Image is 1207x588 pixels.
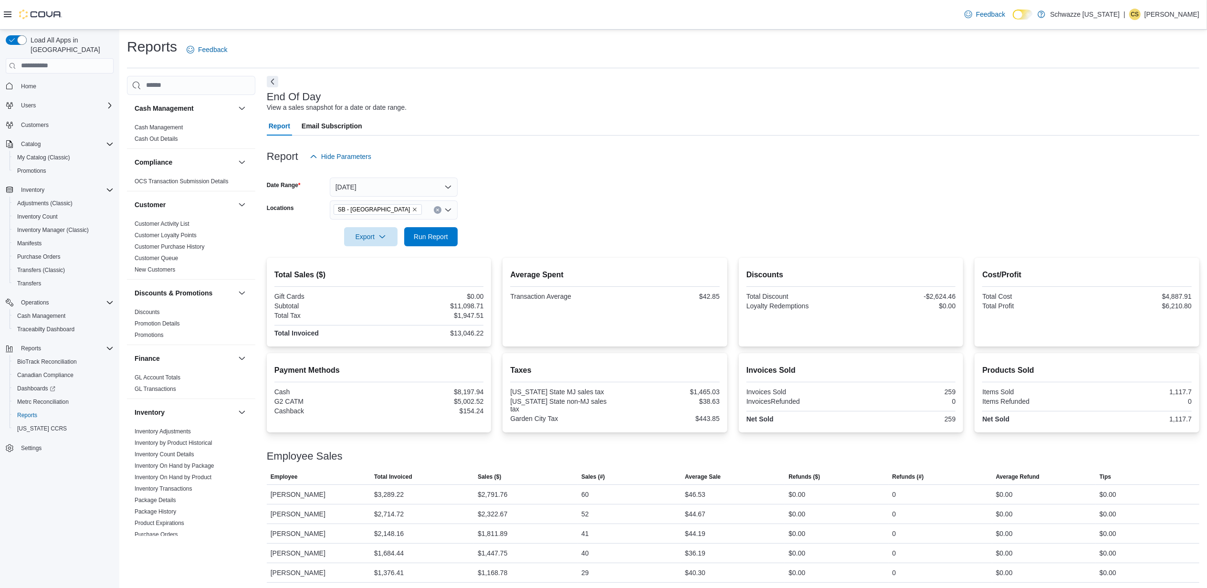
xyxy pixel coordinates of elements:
[381,407,483,415] div: $154.24
[17,343,114,354] span: Reports
[13,369,77,381] a: Canadian Compliance
[135,485,192,493] span: Inventory Transactions
[135,497,176,504] a: Package Details
[13,165,50,177] a: Promotions
[617,388,720,396] div: $1,465.03
[982,293,1085,300] div: Total Cost
[17,119,114,131] span: Customers
[788,473,820,481] span: Refunds ($)
[892,528,896,539] div: 0
[10,237,117,250] button: Manifests
[267,91,321,103] h3: End Of Day
[10,309,117,323] button: Cash Management
[135,508,176,515] span: Package History
[350,227,392,246] span: Export
[10,368,117,382] button: Canadian Compliance
[685,528,705,539] div: $44.19
[685,489,705,500] div: $46.53
[374,547,404,559] div: $1,684.44
[381,388,483,396] div: $8,197.94
[17,253,61,261] span: Purchase Orders
[127,306,255,345] div: Discounts & Promotions
[381,302,483,310] div: $11,098.71
[746,293,849,300] div: Total Discount
[127,176,255,191] div: Compliance
[17,184,48,196] button: Inventory
[1123,9,1125,20] p: |
[10,223,117,237] button: Inventory Manager (Classic)
[996,547,1013,559] div: $0.00
[746,269,956,281] h2: Discounts
[321,152,371,161] span: Hide Parameters
[127,37,177,56] h1: Reports
[2,183,117,197] button: Inventory
[10,422,117,435] button: [US_STATE] CCRS
[17,442,114,454] span: Settings
[21,140,41,148] span: Catalog
[135,220,189,227] a: Customer Activity List
[13,278,45,289] a: Transfers
[21,83,36,90] span: Home
[478,508,507,520] div: $2,322.67
[1089,293,1192,300] div: $4,887.91
[2,342,117,355] button: Reports
[13,423,114,434] span: Washington CCRS
[135,124,183,131] a: Cash Management
[10,409,117,422] button: Reports
[274,388,377,396] div: Cash
[510,365,720,376] h2: Taxes
[1100,528,1116,539] div: $0.00
[17,213,58,220] span: Inventory Count
[135,135,178,143] span: Cash Out Details
[135,255,178,262] a: Customer Queue
[236,103,248,114] button: Cash Management
[17,266,65,274] span: Transfers (Classic)
[17,240,42,247] span: Manifests
[478,547,507,559] div: $1,447.75
[127,372,255,399] div: Finance
[17,280,41,287] span: Transfers
[478,489,507,500] div: $2,791.76
[21,444,42,452] span: Settings
[2,441,117,455] button: Settings
[127,122,255,148] div: Cash Management
[17,425,67,432] span: [US_STATE] CCRS
[13,198,76,209] a: Adjustments (Classic)
[135,474,211,481] a: Inventory On Hand by Product
[21,299,49,306] span: Operations
[135,266,175,273] span: New Customers
[135,386,176,392] a: GL Transactions
[13,198,114,209] span: Adjustments (Classic)
[581,547,589,559] div: 40
[135,508,176,515] a: Package History
[17,81,40,92] a: Home
[10,210,117,223] button: Inventory Count
[27,35,114,54] span: Load All Apps in [GEOGRAPHIC_DATA]
[274,365,484,376] h2: Payment Methods
[17,119,52,131] a: Customers
[2,137,117,151] button: Catalog
[1050,9,1120,20] p: Schwazze [US_STATE]
[135,374,180,381] span: GL Account Totals
[13,152,114,163] span: My Catalog (Classic)
[1144,9,1199,20] p: [PERSON_NAME]
[135,428,191,435] a: Inventory Adjustments
[414,232,448,241] span: Run Report
[236,287,248,299] button: Discounts & Promotions
[1013,10,1033,20] input: Dark Mode
[17,226,89,234] span: Inventory Manager (Classic)
[267,76,278,87] button: Next
[6,75,114,480] nav: Complex example
[510,293,613,300] div: Transaction Average
[510,269,720,281] h2: Average Spent
[274,302,377,310] div: Subtotal
[685,547,705,559] div: $36.19
[13,356,114,367] span: BioTrack Reconciliation
[17,167,46,175] span: Promotions
[135,531,178,538] span: Purchase Orders
[13,251,64,262] a: Purchase Orders
[21,186,44,194] span: Inventory
[1100,508,1116,520] div: $0.00
[236,353,248,364] button: Finance
[381,329,483,337] div: $13,046.22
